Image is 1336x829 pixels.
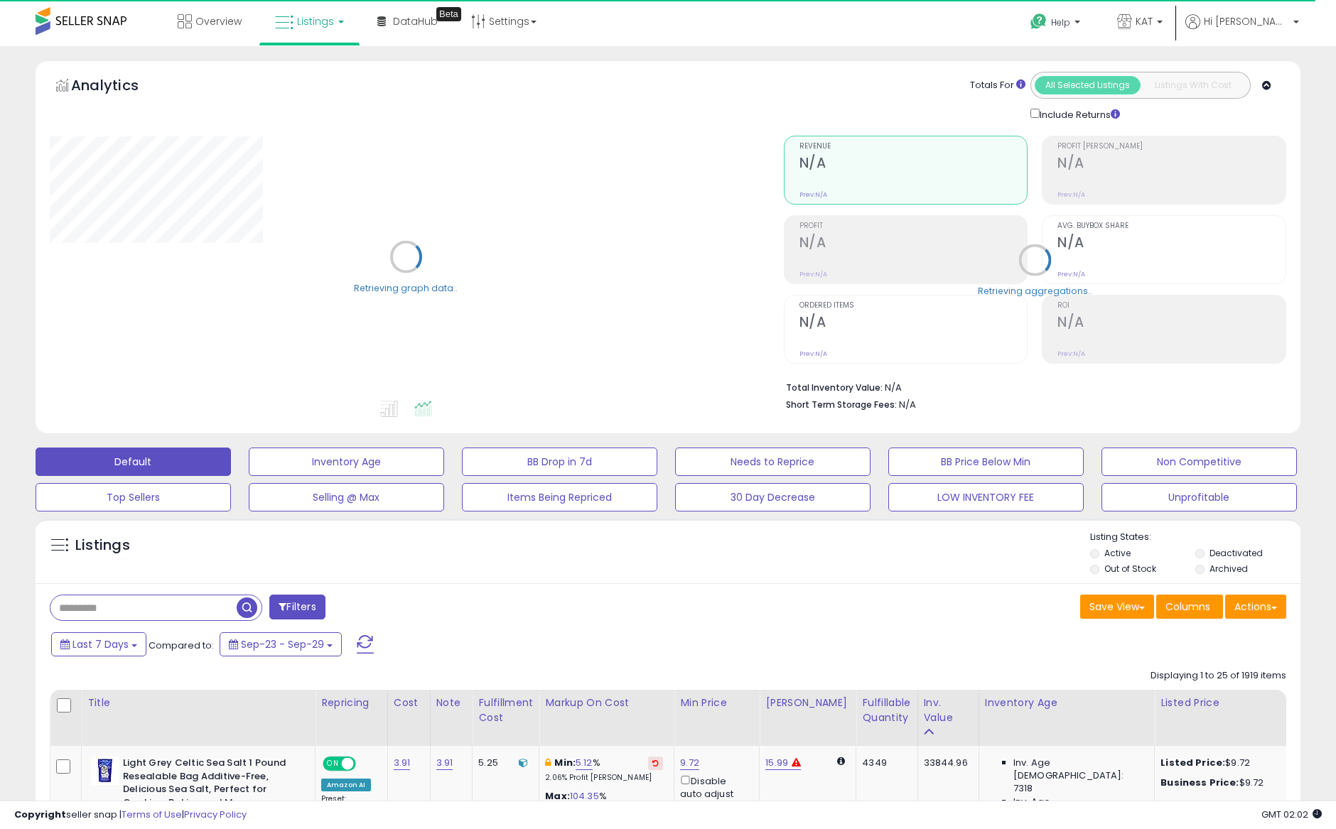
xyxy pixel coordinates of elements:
[269,595,325,619] button: Filters
[324,758,342,770] span: ON
[924,757,968,769] div: 33844.96
[1019,2,1094,46] a: Help
[75,536,130,556] h5: Listings
[1080,595,1154,619] button: Save View
[1013,796,1143,821] span: Inv. Age [DEMOGRAPHIC_DATA]:
[862,695,911,725] div: Fulfillable Quantity
[1051,16,1070,28] span: Help
[1030,13,1047,31] i: Get Help
[539,690,674,746] th: The percentage added to the cost of goods (COGS) that forms the calculator for Min & Max prices.
[1160,757,1278,769] div: $9.72
[545,789,570,803] b: Max:
[1140,76,1246,94] button: Listings With Cost
[1261,808,1322,821] span: 2025-10-7 02:02 GMT
[149,639,214,652] span: Compared to:
[1160,756,1225,769] b: Listed Price:
[184,808,247,821] a: Privacy Policy
[14,808,66,821] strong: Copyright
[680,773,748,814] div: Disable auto adjust min
[436,756,453,770] a: 3.91
[1210,563,1248,575] label: Archived
[122,808,182,821] a: Terms of Use
[1020,106,1137,121] div: Include Returns
[71,75,166,99] h5: Analytics
[1090,531,1300,544] p: Listing States:
[1101,483,1297,511] button: Unprofitable
[1035,76,1141,94] button: All Selected Listings
[1160,695,1283,710] div: Listed Price
[1160,776,1239,789] b: Business Price:
[36,483,231,511] button: Top Sellers
[195,14,242,28] span: Overview
[478,695,533,725] div: Fulfillment Cost
[545,790,663,816] div: %
[354,281,458,294] div: Retrieving graph data..
[545,757,663,783] div: %
[862,757,906,769] div: 4349
[394,695,424,710] div: Cost
[1210,547,1263,559] label: Deactivated
[1104,547,1131,559] label: Active
[545,773,663,783] p: 2.06% Profit [PERSON_NAME]
[1013,782,1033,795] span: 7318
[675,448,871,476] button: Needs to Reprice
[680,695,753,710] div: Min Price
[249,483,444,511] button: Selling @ Max
[51,632,146,656] button: Last 7 Days
[554,756,576,769] b: Min:
[321,794,377,826] div: Preset:
[1136,14,1153,28] span: KAT
[1101,448,1297,476] button: Non Competitive
[978,284,1092,297] div: Retrieving aggregations..
[354,758,377,770] span: OFF
[478,757,528,769] div: 5.25
[72,637,129,651] span: Last 7 Days
[675,483,871,511] button: 30 Day Decrease
[576,756,593,770] a: 5.12
[888,448,1084,476] button: BB Price Below Min
[1185,14,1299,46] a: Hi [PERSON_NAME]
[36,448,231,476] button: Default
[91,757,119,785] img: 41J1dG7ErsL._SL40_.jpg
[462,483,657,511] button: Items Being Repriced
[241,637,324,651] span: Sep-23 - Sep-29
[220,632,342,656] button: Sep-23 - Sep-29
[1013,757,1143,782] span: Inv. Age [DEMOGRAPHIC_DATA]:
[436,7,461,21] div: Tooltip anchor
[1104,563,1156,575] label: Out of Stock
[1225,595,1286,619] button: Actions
[436,695,467,710] div: Note
[321,695,382,710] div: Repricing
[1204,14,1289,28] span: Hi [PERSON_NAME]
[1156,595,1223,619] button: Columns
[297,14,334,28] span: Listings
[888,483,1084,511] button: LOW INVENTORY FEE
[87,695,309,710] div: Title
[249,448,444,476] button: Inventory Age
[570,789,599,803] a: 104.35
[462,448,657,476] button: BB Drop in 7d
[321,779,371,791] div: Amazon AI
[765,756,788,770] a: 15.99
[924,695,973,725] div: Inv. value
[545,695,668,710] div: Markup on Cost
[393,14,438,28] span: DataHub
[970,79,1025,92] div: Totals For
[1160,776,1278,789] div: $9.72
[394,756,411,770] a: 3.91
[680,756,699,770] a: 9.72
[985,695,1148,710] div: Inventory Age
[765,695,850,710] div: [PERSON_NAME]
[14,808,247,822] div: seller snap | |
[1151,669,1286,683] div: Displaying 1 to 25 of 1919 items
[1165,600,1210,614] span: Columns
